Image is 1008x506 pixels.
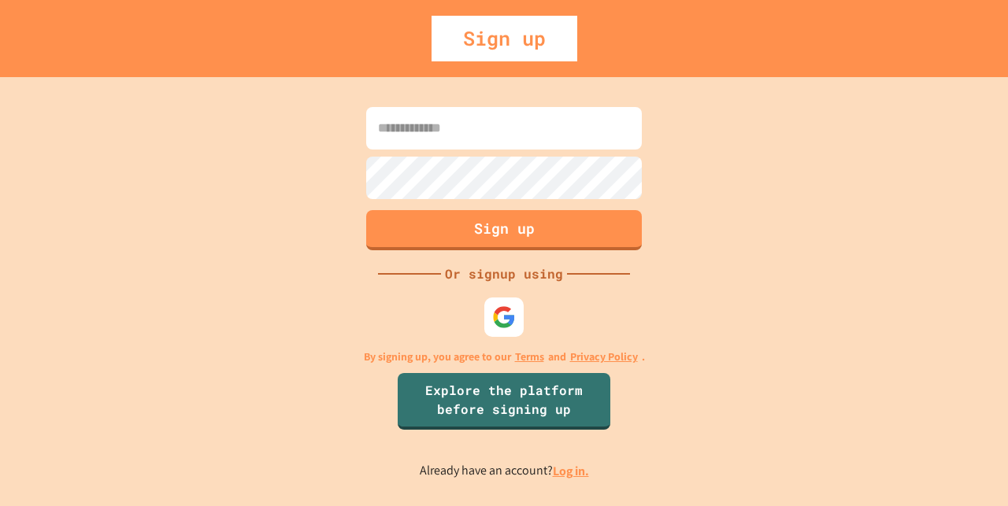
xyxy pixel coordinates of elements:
a: Privacy Policy [570,349,638,365]
div: Sign up [432,16,577,61]
p: By signing up, you agree to our and . [364,349,645,365]
a: Log in. [553,463,589,479]
a: Terms [515,349,544,365]
a: Explore the platform before signing up [398,373,610,430]
p: Already have an account? [420,461,589,481]
img: google-icon.svg [492,305,516,329]
div: Or signup using [441,264,567,283]
button: Sign up [366,210,642,250]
